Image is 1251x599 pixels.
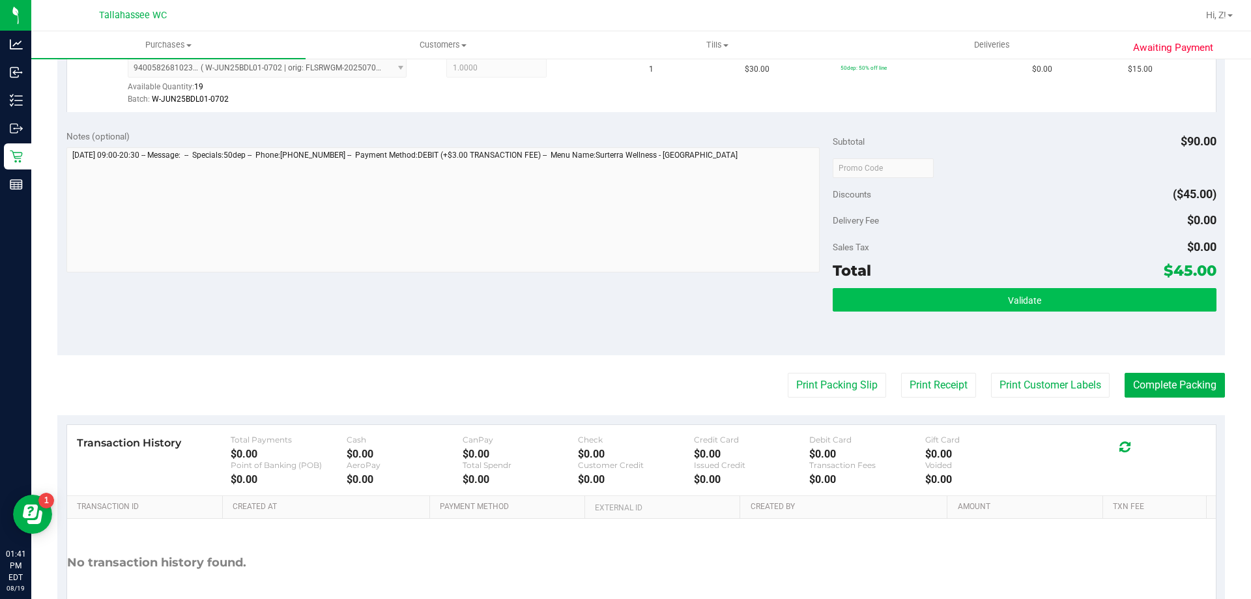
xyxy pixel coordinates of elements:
[809,448,925,460] div: $0.00
[751,502,942,512] a: Created By
[1125,373,1225,398] button: Complete Packing
[194,82,203,91] span: 19
[833,136,865,147] span: Subtotal
[10,150,23,163] inline-svg: Retail
[694,435,810,445] div: Credit Card
[833,242,869,252] span: Sales Tax
[925,473,1041,486] div: $0.00
[152,95,229,104] span: W-JUN25BDL01-0702
[31,31,306,59] a: Purchases
[10,66,23,79] inline-svg: Inbound
[1128,63,1153,76] span: $15.00
[1181,134,1216,148] span: $90.00
[347,448,463,460] div: $0.00
[231,435,347,445] div: Total Payments
[1008,295,1041,306] span: Validate
[855,31,1129,59] a: Deliveries
[128,78,421,103] div: Available Quantity:
[13,495,52,534] iframe: Resource center
[231,473,347,486] div: $0.00
[809,473,925,486] div: $0.00
[833,158,934,178] input: Promo Code
[578,435,694,445] div: Check
[1032,63,1052,76] span: $0.00
[6,548,25,583] p: 01:41 PM EDT
[347,460,463,470] div: AeroPay
[694,460,810,470] div: Issued Credit
[925,448,1041,460] div: $0.00
[584,496,740,519] th: External ID
[440,502,580,512] a: Payment Method
[463,435,579,445] div: CanPay
[925,460,1041,470] div: Voided
[578,448,694,460] div: $0.00
[6,583,25,593] p: 08/19
[77,502,218,512] a: Transaction ID
[925,435,1041,445] div: Gift Card
[991,373,1110,398] button: Print Customer Labels
[463,473,579,486] div: $0.00
[745,63,769,76] span: $30.00
[833,261,871,280] span: Total
[788,373,886,398] button: Print Packing Slip
[958,502,1098,512] a: Amount
[231,460,347,470] div: Point of Banking (POB)
[31,39,306,51] span: Purchases
[901,373,976,398] button: Print Receipt
[1164,261,1216,280] span: $45.00
[306,31,580,59] a: Customers
[10,178,23,191] inline-svg: Reports
[10,38,23,51] inline-svg: Analytics
[347,435,463,445] div: Cash
[1133,40,1213,55] span: Awaiting Payment
[694,448,810,460] div: $0.00
[1187,240,1216,254] span: $0.00
[580,31,854,59] a: Tills
[99,10,167,21] span: Tallahassee WC
[809,435,925,445] div: Debit Card
[833,215,879,226] span: Delivery Fee
[581,39,854,51] span: Tills
[10,94,23,107] inline-svg: Inventory
[10,122,23,135] inline-svg: Outbound
[649,63,654,76] span: 1
[128,95,150,104] span: Batch:
[1113,502,1201,512] a: Txn Fee
[809,460,925,470] div: Transaction Fees
[833,288,1216,312] button: Validate
[1206,10,1226,20] span: Hi, Z!
[463,460,579,470] div: Total Spendr
[1187,213,1216,227] span: $0.00
[233,502,424,512] a: Created At
[578,460,694,470] div: Customer Credit
[66,131,130,141] span: Notes (optional)
[38,493,54,508] iframe: Resource center unread badge
[306,39,579,51] span: Customers
[1173,187,1216,201] span: ($45.00)
[956,39,1028,51] span: Deliveries
[347,473,463,486] div: $0.00
[833,183,871,206] span: Discounts
[463,448,579,460] div: $0.00
[694,473,810,486] div: $0.00
[841,65,887,71] span: 50dep: 50% off line
[231,448,347,460] div: $0.00
[578,473,694,486] div: $0.00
